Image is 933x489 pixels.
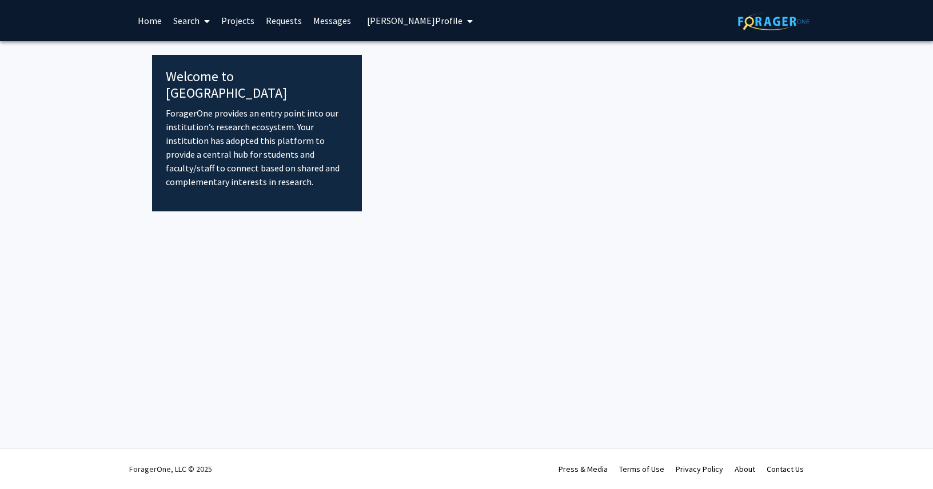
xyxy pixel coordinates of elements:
span: [PERSON_NAME] Profile [367,15,462,26]
a: Terms of Use [619,464,664,474]
a: Press & Media [559,464,608,474]
img: ForagerOne Logo [738,13,810,30]
h4: Welcome to [GEOGRAPHIC_DATA] [166,69,348,102]
div: ForagerOne, LLC © 2025 [129,449,212,489]
a: Contact Us [767,464,804,474]
a: Search [168,1,216,41]
p: ForagerOne provides an entry point into our institution’s research ecosystem. Your institution ha... [166,106,348,189]
a: Requests [260,1,308,41]
a: Home [132,1,168,41]
a: Projects [216,1,260,41]
a: Privacy Policy [676,464,723,474]
a: Messages [308,1,357,41]
a: About [735,464,755,474]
